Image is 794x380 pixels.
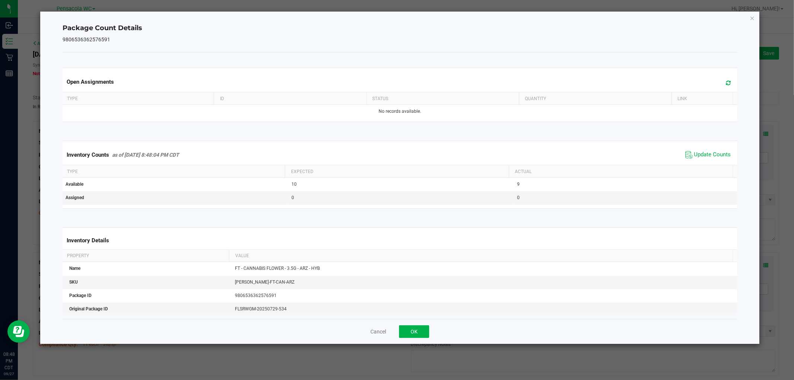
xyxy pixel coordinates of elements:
[694,151,731,159] span: Update Counts
[399,325,429,338] button: OK
[63,23,737,33] h4: Package Count Details
[517,182,520,187] span: 9
[67,253,89,258] span: Property
[525,96,546,101] span: Quantity
[517,195,520,200] span: 0
[69,293,92,298] span: Package ID
[677,96,687,101] span: Link
[63,37,737,42] h5: 9806536362576591
[66,195,84,200] span: Assigned
[372,96,388,101] span: Status
[67,169,78,174] span: Type
[69,266,80,271] span: Name
[370,328,386,335] button: Cancel
[235,253,249,258] span: Value
[69,306,108,312] span: Original Package ID
[235,306,287,312] span: FLSRWGM-20250729-534
[235,280,294,285] span: [PERSON_NAME]-FT-CAN-ARZ
[235,293,277,298] span: 9806536362576591
[67,96,78,101] span: Type
[515,169,532,174] span: Actual
[750,13,755,22] button: Close
[67,237,109,244] span: Inventory Details
[291,182,297,187] span: 10
[291,169,313,174] span: Expected
[66,182,83,187] span: Available
[291,195,294,200] span: 0
[61,105,738,118] td: No records available.
[69,280,78,285] span: SKU
[220,96,224,101] span: ID
[67,151,109,158] span: Inventory Counts
[67,79,114,85] span: Open Assignments
[235,266,320,271] span: FT - CANNABIS FLOWER - 3.5G - ARZ - HYB
[112,152,179,158] span: as of [DATE] 8:48:04 PM CDT
[7,320,30,343] iframe: Resource center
